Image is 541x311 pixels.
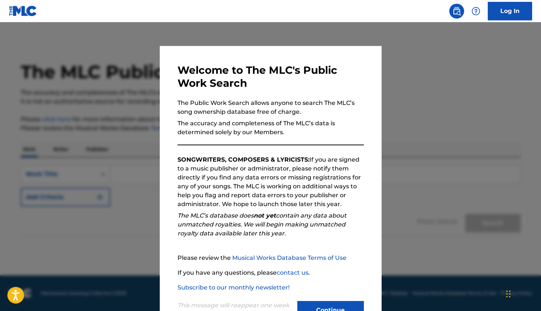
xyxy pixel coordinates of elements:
[177,99,364,116] p: The Public Work Search allows anyone to search The MLC’s song ownership database free of charge.
[254,212,276,219] strong: not yet
[504,275,541,311] iframe: Chat Widget
[177,155,364,209] p: If you are signed to a music publisher or administrator, please notify them directly if you find ...
[469,4,483,19] div: Help
[177,212,346,237] em: The MLC’s database does contain any data about unmatched royalties. We will begin making unmatche...
[177,254,364,262] p: Please review the
[449,4,464,19] a: Public Search
[471,7,480,16] img: help
[232,254,346,261] a: Musical Works Database Terms of Use
[177,119,364,137] p: The accuracy and completeness of The MLC’s data is determined solely by our Members.
[177,156,310,163] strong: SONGWRITERS, COMPOSERS & LYRICISTS:
[177,268,364,277] p: If you have any questions, please .
[488,2,532,20] a: Log In
[452,7,461,16] img: search
[177,64,364,90] h3: Welcome to The MLC's Public Work Search
[9,6,37,16] img: MLC Logo
[277,269,308,276] a: contact us
[504,275,541,311] div: Widget de chat
[177,284,290,291] a: Subscribe to our monthly newsletter!
[506,283,511,305] div: Arrastrar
